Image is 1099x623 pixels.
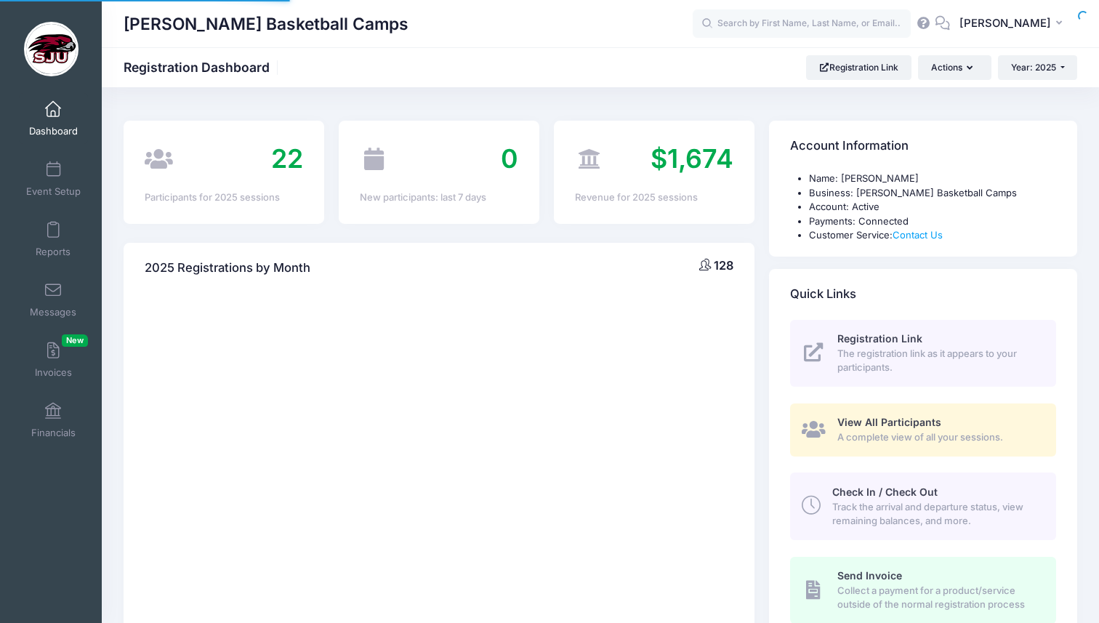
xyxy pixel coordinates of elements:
[806,55,911,80] a: Registration Link
[31,427,76,439] span: Financials
[918,55,991,80] button: Actions
[1011,62,1056,73] span: Year: 2025
[24,22,78,76] img: Cindy Griffin Basketball Camps
[124,7,408,41] h1: [PERSON_NAME] Basketball Camps
[809,200,1056,214] li: Account: Active
[19,395,88,446] a: Financials
[36,246,71,258] span: Reports
[950,7,1077,41] button: [PERSON_NAME]
[809,214,1056,229] li: Payments: Connected
[837,416,941,428] span: View All Participants
[62,334,88,347] span: New
[832,500,1039,528] span: Track the arrival and departure status, view remaining balances, and more.
[837,332,922,345] span: Registration Link
[19,93,88,144] a: Dashboard
[26,185,81,198] span: Event Setup
[837,584,1039,612] span: Collect a payment for a product/service outside of the normal registration process
[893,229,943,241] a: Contact Us
[19,153,88,204] a: Event Setup
[832,486,938,498] span: Check In / Check Out
[998,55,1077,80] button: Year: 2025
[809,186,1056,201] li: Business: [PERSON_NAME] Basketball Camps
[19,334,88,385] a: InvoicesNew
[693,9,911,39] input: Search by First Name, Last Name, or Email...
[837,430,1039,445] span: A complete view of all your sessions.
[575,190,733,205] div: Revenue for 2025 sessions
[790,126,909,167] h4: Account Information
[809,228,1056,243] li: Customer Service:
[790,403,1056,457] a: View All Participants A complete view of all your sessions.
[790,473,1056,539] a: Check In / Check Out Track the arrival and departure status, view remaining balances, and more.
[29,125,78,137] span: Dashboard
[790,273,856,315] h4: Quick Links
[35,366,72,379] span: Invoices
[271,142,303,174] span: 22
[145,190,303,205] div: Participants for 2025 sessions
[124,60,282,75] h1: Registration Dashboard
[651,142,733,174] span: $1,674
[360,190,518,205] div: New participants: last 7 days
[959,15,1051,31] span: [PERSON_NAME]
[809,172,1056,186] li: Name: [PERSON_NAME]
[501,142,518,174] span: 0
[145,247,310,289] h4: 2025 Registrations by Month
[837,569,902,582] span: Send Invoice
[714,258,733,273] span: 128
[790,320,1056,387] a: Registration Link The registration link as it appears to your participants.
[19,274,88,325] a: Messages
[19,214,88,265] a: Reports
[837,347,1039,375] span: The registration link as it appears to your participants.
[30,306,76,318] span: Messages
